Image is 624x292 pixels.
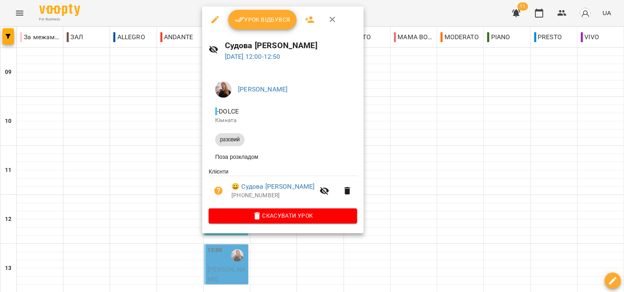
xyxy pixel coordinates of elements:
span: Скасувати Урок [215,211,350,221]
span: разовий [215,136,245,143]
button: Скасувати Урок [209,208,357,223]
a: 😀 Судова [PERSON_NAME] [231,182,314,192]
p: Кімната [215,116,350,125]
ul: Клієнти [209,167,357,208]
span: Урок відбувся [235,15,290,25]
button: Урок відбувся [228,10,297,29]
img: 99138bb6c81f69eb2c94813ed72a1920.jpg [215,81,231,98]
a: [DATE] 12:00-12:50 [225,53,281,60]
button: Візит ще не сплачено. Додати оплату? [209,181,228,201]
li: Поза розкладом [209,149,357,164]
h6: Судова [PERSON_NAME] [225,39,357,52]
a: [PERSON_NAME] [238,85,287,93]
p: [PHONE_NUMBER] [231,192,314,200]
span: - DOLCE [215,107,240,115]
